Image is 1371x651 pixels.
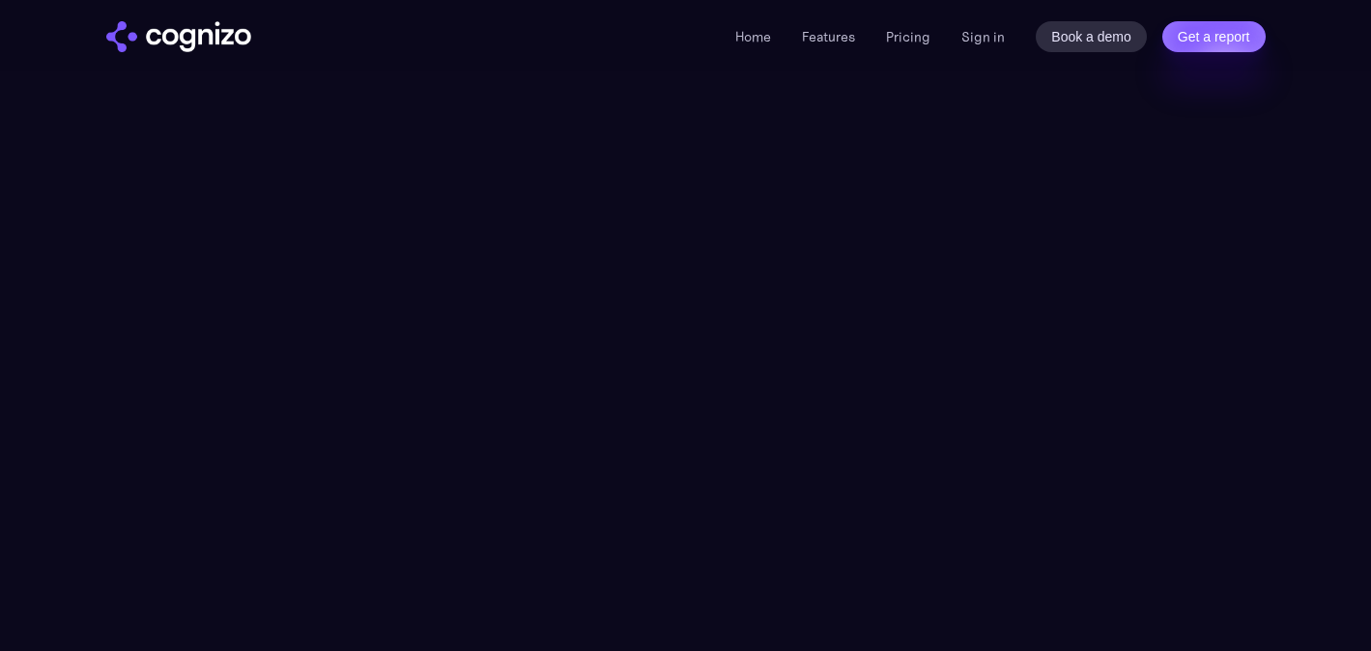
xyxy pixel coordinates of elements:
a: Home [735,28,771,45]
a: Features [802,28,855,45]
a: Pricing [886,28,930,45]
img: cognizo logo [106,21,251,52]
a: Get a report [1162,21,1266,52]
a: Book a demo [1036,21,1147,52]
a: home [106,21,251,52]
a: Sign in [961,25,1005,48]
